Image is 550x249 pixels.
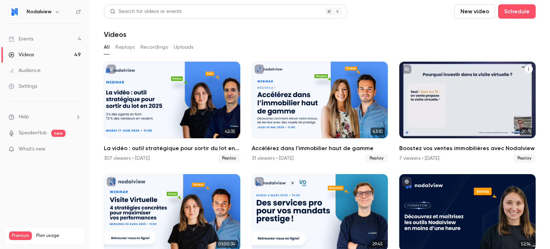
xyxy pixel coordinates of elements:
div: Search for videos or events [110,8,182,15]
span: Premium [9,231,32,240]
a: 43:10Accélérez dans l’immobilier haut de gamme31 viewers • [DATE]Replay [252,62,388,163]
span: 52:14 [519,240,533,248]
h6: Nodalview [26,8,52,15]
button: Uploads [174,42,194,53]
span: 20:11 [520,128,533,135]
span: new [51,130,66,137]
div: 31 viewers • [DATE] [252,155,294,162]
li: help-dropdown-opener [9,113,81,121]
span: Replay [218,154,240,163]
button: Recordings [140,42,168,53]
a: SpeakerHub [19,129,47,137]
button: unpublished [255,177,264,186]
h2: La vidéo : outil stratégique pour sortir du lot en 2025 [104,144,240,153]
span: 01:00:34 [216,240,237,248]
h2: Accélérez dans l’immobilier haut de gamme [252,144,388,153]
button: unpublished [107,177,116,186]
button: unpublished [107,64,116,74]
div: 7 viewers • [DATE] [399,155,439,162]
span: What's new [19,145,45,153]
button: published [402,177,411,186]
a: 20:11Boostez vos ventes immobilières avec Nodalview7 viewers • [DATE]Replay [399,62,536,163]
div: Videos [9,51,34,58]
h1: Videos [104,30,126,39]
div: Settings [9,83,37,90]
span: Replay [513,154,536,163]
span: Replay [365,154,388,163]
img: Nodalview [9,6,20,18]
span: Plan usage [36,233,81,239]
div: Events [9,35,33,43]
li: Boostez vos ventes immobilières avec Nodalview [399,62,536,163]
button: Replays [115,42,135,53]
span: 29:45 [370,240,385,248]
button: unpublished [402,64,411,74]
section: Videos [104,4,536,245]
button: unpublished [255,64,264,74]
span: 43:10 [371,128,385,135]
li: Accélérez dans l’immobilier haut de gamme [252,62,388,163]
div: Audience [9,67,40,74]
h2: Boostez vos ventes immobilières avec Nodalview [399,144,536,153]
li: La vidéo : outil stratégique pour sortir du lot en 2025 [104,62,240,163]
span: 42:35 [223,128,237,135]
div: 307 viewers • [DATE] [104,155,150,162]
button: All [104,42,110,53]
button: Schedule [498,4,536,19]
a: 42:35La vidéo : outil stratégique pour sortir du lot en 2025307 viewers • [DATE]Replay [104,62,240,163]
button: New video [454,4,495,19]
iframe: Noticeable Trigger [72,146,81,153]
span: Help [19,113,29,121]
